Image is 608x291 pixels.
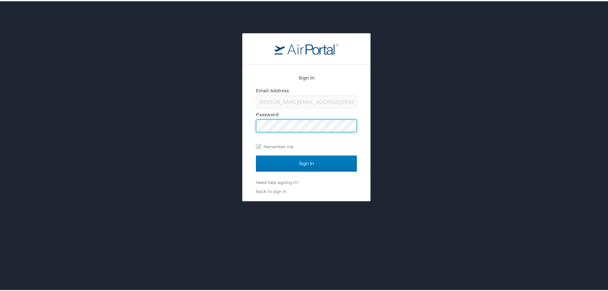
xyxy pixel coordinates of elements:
[256,111,279,116] label: Password
[256,179,299,184] a: Need help signing in?
[256,73,357,80] h2: Sign In
[256,154,357,170] input: Sign In
[256,87,289,92] label: Email Address
[274,42,338,53] img: logo
[256,188,286,193] a: Back to sign in
[256,141,357,150] label: Remember me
